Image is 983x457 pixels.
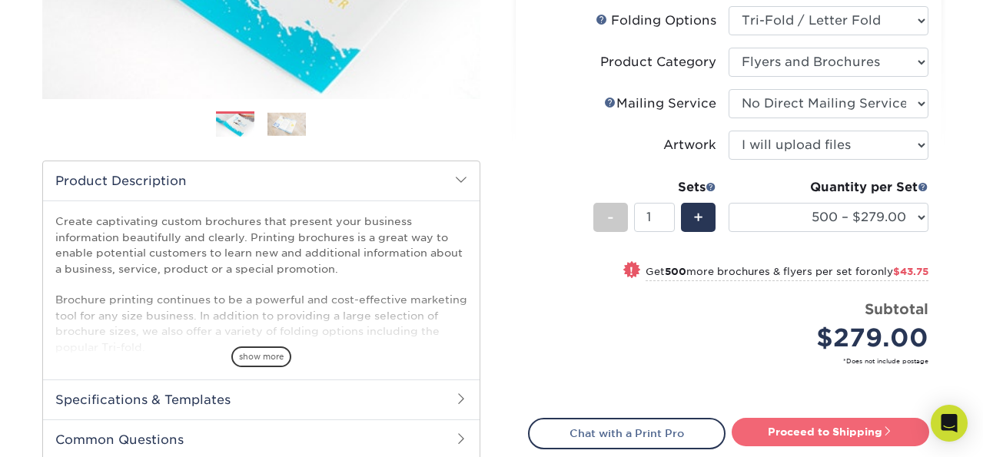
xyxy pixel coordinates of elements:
span: show more [231,346,291,367]
div: Open Intercom Messenger [931,405,968,442]
p: Create captivating custom brochures that present your business information beautifully and clearl... [55,214,467,355]
span: ! [629,263,633,279]
strong: Subtotal [865,300,928,317]
span: only [871,266,928,277]
div: Folding Options [596,12,716,30]
div: Sets [593,178,716,197]
h2: Product Description [43,161,480,200]
small: *Does not include postage [540,356,928,366]
div: Artwork [663,136,716,154]
a: Proceed to Shipping [732,418,929,445]
span: - [607,206,614,229]
div: $279.00 [740,320,928,356]
a: Chat with a Print Pro [528,418,726,449]
span: $43.75 [893,266,928,277]
div: Mailing Service [604,94,716,113]
small: Get more brochures & flyers per set for [646,266,928,281]
span: + [693,206,703,229]
img: Brochures & Flyers 01 [216,112,254,139]
iframe: Google Customer Reviews [4,410,131,452]
div: Quantity per Set [729,178,928,197]
h2: Specifications & Templates [43,379,480,419]
img: Brochures & Flyers 02 [267,112,306,136]
strong: 500 [665,266,686,277]
div: Product Category [600,53,716,71]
